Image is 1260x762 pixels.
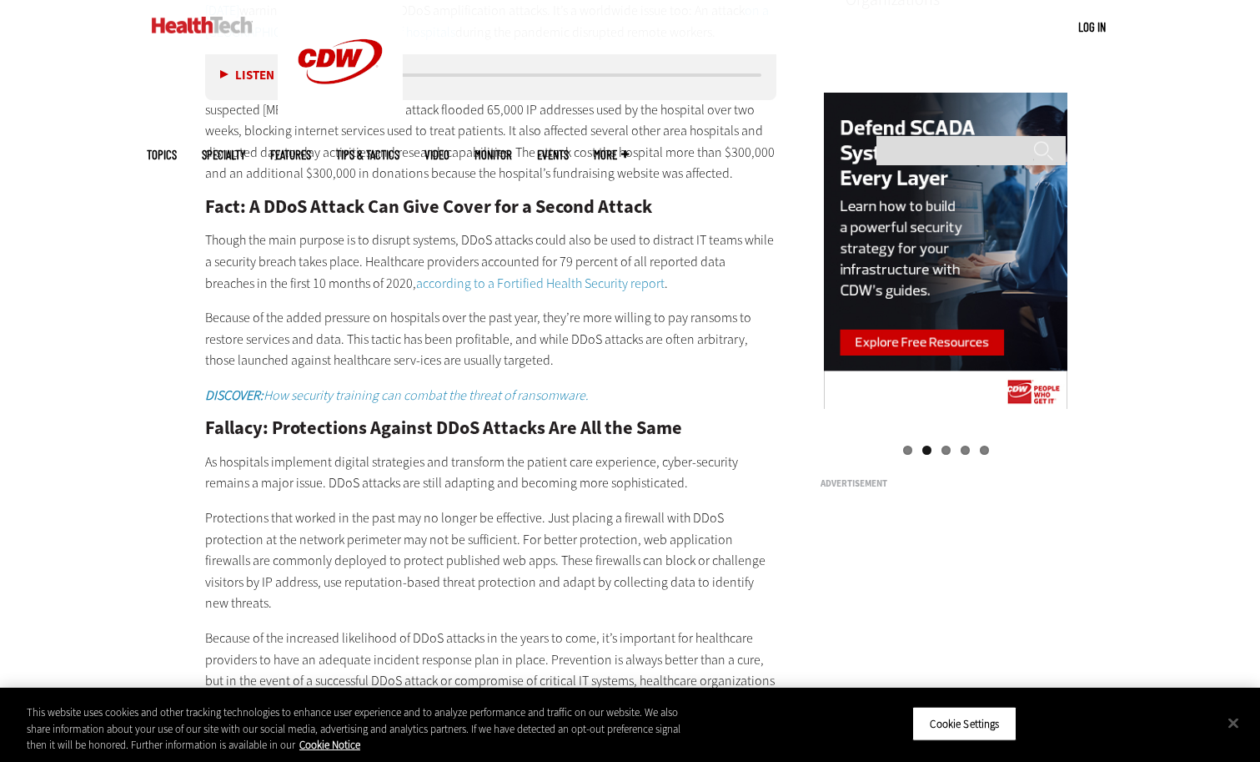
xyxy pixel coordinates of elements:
p: Because of the added pressure on hospitals over the past year, they’re more willing to pay ransom... [205,307,777,371]
a: More information about your privacy [299,738,360,752]
img: Home [152,17,253,33]
div: User menu [1078,18,1106,36]
h3: Advertisement [821,479,1071,488]
a: 2 [922,446,931,455]
span: Specialty [202,149,245,161]
div: This website uses cookies and other tracking technologies to enhance user experience and to analy... [27,704,693,754]
a: Video [424,149,449,161]
p: Because of the increased likelihood of DDoS attacks in the years to come, it’s important for heal... [205,628,777,713]
a: Features [270,149,311,161]
img: scada right rail [824,93,1067,412]
a: Tips & Tactics [336,149,399,161]
strong: DISCOVER: [205,386,264,404]
a: CDW [278,110,403,128]
p: As hospitals implement digital strategies and transform the patient care experience, cyber-securi... [205,452,777,494]
a: 4 [961,446,970,455]
p: Protections that worked in the past may no longer be effective. Just placing a firewall with DDoS... [205,507,777,614]
a: Log in [1078,19,1106,34]
a: 3 [941,446,951,455]
a: DISCOVER:How security training can combat the threat of ransomware. [205,386,589,404]
iframe: advertisement [821,496,1071,704]
a: 1 [903,446,912,455]
span: Topics [147,149,177,161]
a: Events [537,149,569,161]
a: 5 [980,446,989,455]
a: MonITor [474,149,512,161]
a: according to a Fortified Health Security report [416,275,665,292]
em: How security training can combat the threat of ransomware. [205,386,589,404]
button: Close [1215,704,1252,741]
button: Cookie Settings [912,706,1017,741]
p: Though the main purpose is to disrupt systems, DDoS attacks could also be used to distract IT tea... [205,230,777,294]
h2: Fallacy: Protections Against DDoS Attacks Are All the Same [205,419,777,437]
h2: Fact: A DDoS Attack Can Give Cover for a Second Attack [205,198,777,216]
span: More [594,149,629,161]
